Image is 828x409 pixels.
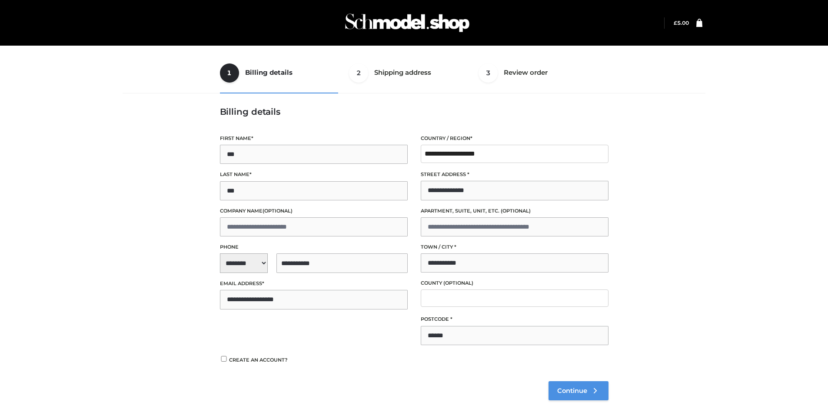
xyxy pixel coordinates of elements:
span: Continue [557,387,587,395]
span: (optional) [443,280,473,286]
img: Schmodel Admin 964 [342,6,472,40]
input: Create an account? [220,356,228,362]
label: Company name [220,207,408,215]
label: Email address [220,279,408,288]
a: £5.00 [674,20,689,26]
span: (optional) [263,208,293,214]
span: £ [674,20,677,26]
span: (optional) [501,208,531,214]
label: Town / City [421,243,609,251]
label: First name [220,134,408,143]
label: Phone [220,243,408,251]
a: Continue [549,381,609,400]
label: Apartment, suite, unit, etc. [421,207,609,215]
label: County [421,279,609,287]
label: Postcode [421,315,609,323]
bdi: 5.00 [674,20,689,26]
label: Last name [220,170,408,179]
span: Create an account? [229,357,288,363]
label: Country / Region [421,134,609,143]
label: Street address [421,170,609,179]
h3: Billing details [220,106,609,117]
